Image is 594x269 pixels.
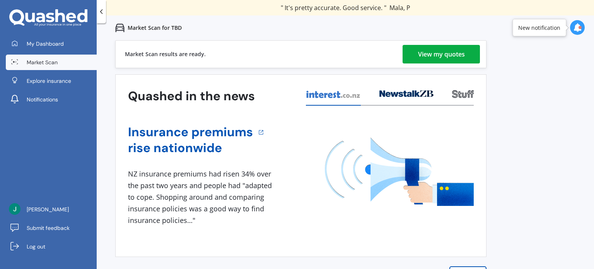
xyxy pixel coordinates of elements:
span: [PERSON_NAME] [27,206,69,213]
div: NZ insurance premiums had risen 34% over the past two years and people had "adapted to cope. Shop... [128,168,275,226]
a: Explore insurance [6,73,97,89]
a: View my quotes [403,45,480,63]
a: Submit feedback [6,220,97,236]
a: [PERSON_NAME] [6,202,97,217]
div: New notification [518,24,560,31]
img: media image [325,137,474,206]
img: car.f15378c7a67c060ca3f3.svg [115,23,125,33]
img: ACg8ocIGvAgBRM-Cb4xg0FsH5xEFtIyEMpuWdWM2vaNvjQJC8bllKA=s96-c [9,203,20,215]
h3: Quashed in the news [128,88,255,104]
a: rise nationwide [128,140,253,156]
span: My Dashboard [27,40,64,48]
span: Explore insurance [27,77,71,85]
a: Market Scan [6,55,97,70]
span: Log out [27,243,45,250]
a: My Dashboard [6,36,97,51]
span: Market Scan [27,58,58,66]
p: Market Scan for TBD [128,24,182,32]
div: View my quotes [418,45,465,63]
a: Insurance premiums [128,124,253,140]
span: Notifications [27,96,58,103]
a: Log out [6,239,97,254]
span: Submit feedback [27,224,70,232]
a: Notifications [6,92,97,107]
div: Market Scan results are ready. [125,41,206,68]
